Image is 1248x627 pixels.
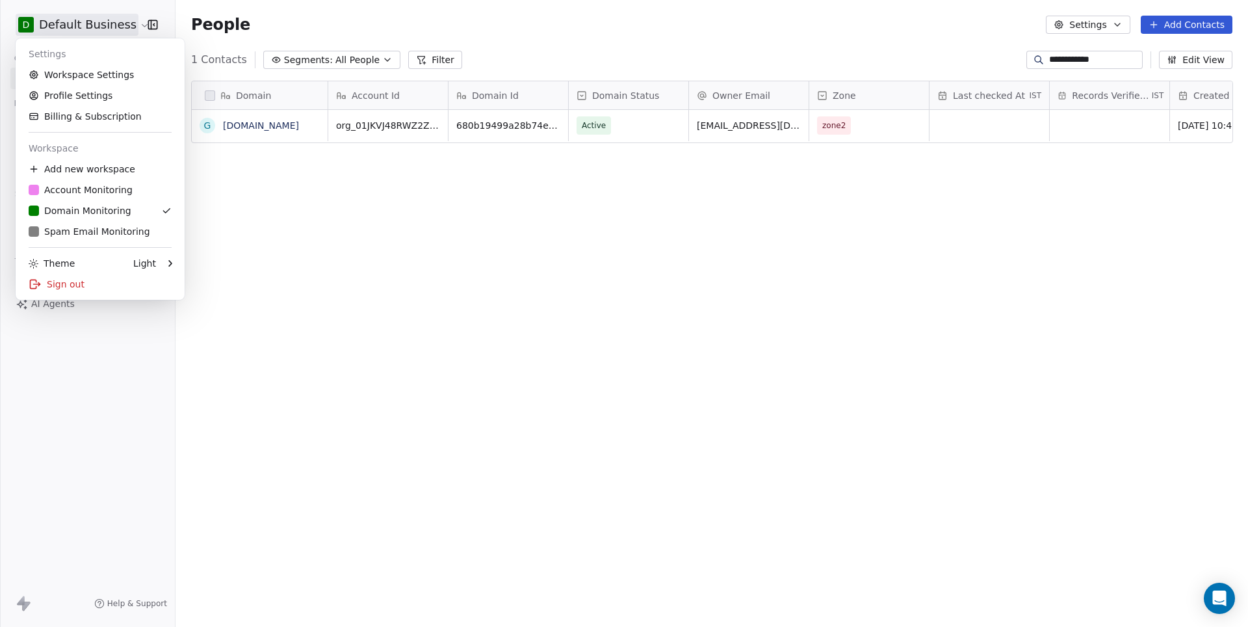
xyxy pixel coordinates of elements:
[29,225,150,238] div: Spam Email Monitoring
[29,183,133,196] div: Account Monitoring
[133,257,156,270] div: Light
[21,85,179,106] a: Profile Settings
[21,106,179,127] a: Billing & Subscription
[21,159,179,180] div: Add new workspace
[29,257,75,270] div: Theme
[29,204,131,217] div: Domain Monitoring
[21,44,179,64] div: Settings
[21,64,179,85] a: Workspace Settings
[21,274,179,295] div: Sign out
[21,138,179,159] div: Workspace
